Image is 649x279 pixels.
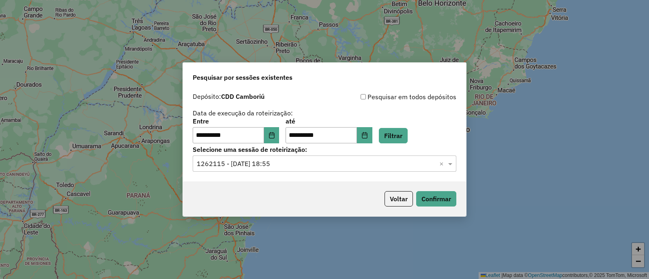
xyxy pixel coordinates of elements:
[286,116,372,126] label: até
[221,92,264,100] strong: CDD Camboriú
[357,127,372,143] button: Choose Date
[193,108,293,118] label: Data de execução da roteirização:
[193,145,456,154] label: Selecione uma sessão de roteirização:
[193,92,264,101] label: Depósito:
[324,92,456,102] div: Pesquisar em todos depósitos
[193,72,292,82] span: Pesquisar por sessões existentes
[193,116,279,126] label: Entre
[264,127,279,143] button: Choose Date
[416,191,456,207] button: Confirmar
[439,159,446,168] span: Clear all
[385,191,413,207] button: Voltar
[379,128,408,143] button: Filtrar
